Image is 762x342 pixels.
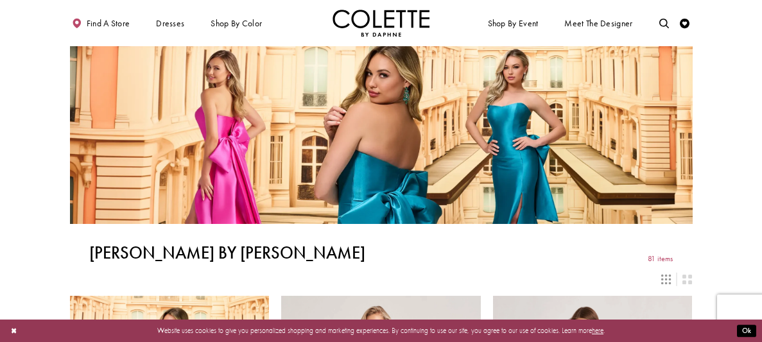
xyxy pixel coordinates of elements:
button: Submit Dialog [737,325,756,337]
span: 81 items [648,255,673,263]
a: Meet the designer [562,10,636,37]
span: Shop By Event [488,19,539,28]
a: Visit Home Page [333,10,430,37]
span: Switch layout to 3 columns [661,275,671,284]
h1: [PERSON_NAME] by [PERSON_NAME] [89,243,365,262]
span: Dresses [156,19,184,28]
span: Shop by color [211,19,262,28]
a: Find a store [70,10,132,37]
a: Toggle search [657,10,671,37]
span: Switch layout to 2 columns [682,275,692,284]
span: Meet the designer [564,19,632,28]
span: Find a store [87,19,130,28]
img: Colette by Daphne [333,10,430,37]
a: here [592,326,603,335]
div: Layout Controls [64,269,698,290]
a: Check Wishlist [678,10,693,37]
span: Shop by color [209,10,264,37]
span: Dresses [153,10,187,37]
span: Shop By Event [485,10,541,37]
p: Website uses cookies to give you personalized shopping and marketing experiences. By continuing t... [70,324,692,337]
button: Close Dialog [6,322,22,339]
